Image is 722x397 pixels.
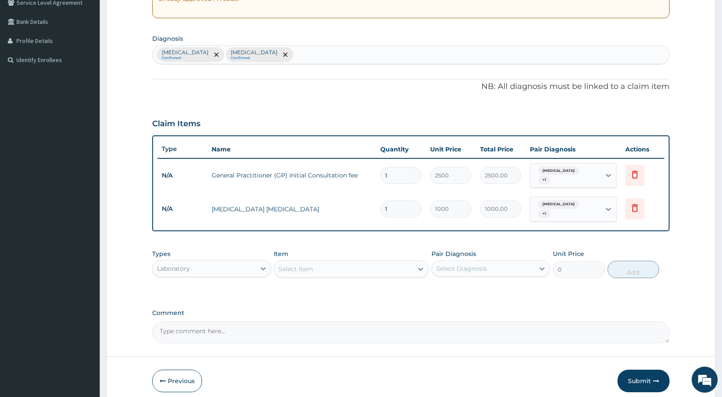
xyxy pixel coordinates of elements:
p: NB: All diagnosis must be linked to a claim item [152,81,670,92]
img: d_794563401_company_1708531726252_794563401 [16,43,35,65]
label: Comment [152,309,670,317]
label: Item [274,249,288,258]
textarea: Type your message and hit 'Enter' [4,237,165,267]
th: Unit Price [426,141,476,158]
th: Name [207,141,376,158]
small: Confirmed [162,56,209,60]
label: Diagnosis [152,34,183,43]
p: [MEDICAL_DATA] [231,49,278,56]
button: Add [608,261,659,278]
label: Types [152,250,170,258]
h3: Claim Items [152,119,200,129]
th: Total Price [476,141,526,158]
span: remove selection option [281,51,289,59]
span: + 1 [538,210,550,218]
span: [MEDICAL_DATA] [538,167,579,175]
label: Pair Diagnosis [431,249,476,258]
td: General Practitioner (GP) Initial Consultation fee [207,167,376,184]
span: We're online! [50,109,120,197]
small: Confirmed [231,56,278,60]
div: Select Item [278,265,313,273]
div: Laboratory [157,264,190,273]
div: Minimize live chat window [142,4,163,25]
th: Type [157,141,207,157]
td: N/A [157,167,207,184]
button: Submit [617,370,670,392]
span: remove selection option [212,51,220,59]
th: Quantity [376,141,426,158]
th: Actions [621,141,664,158]
td: [MEDICAL_DATA] [MEDICAL_DATA] [207,200,376,218]
p: [MEDICAL_DATA] [162,49,209,56]
label: Unit Price [553,249,584,258]
td: N/A [157,201,207,217]
button: Previous [152,370,202,392]
div: Chat with us now [45,49,146,60]
span: + 1 [538,176,550,184]
th: Pair Diagnosis [526,141,621,158]
span: [MEDICAL_DATA] [538,200,579,209]
div: Select Diagnosis [436,264,487,273]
